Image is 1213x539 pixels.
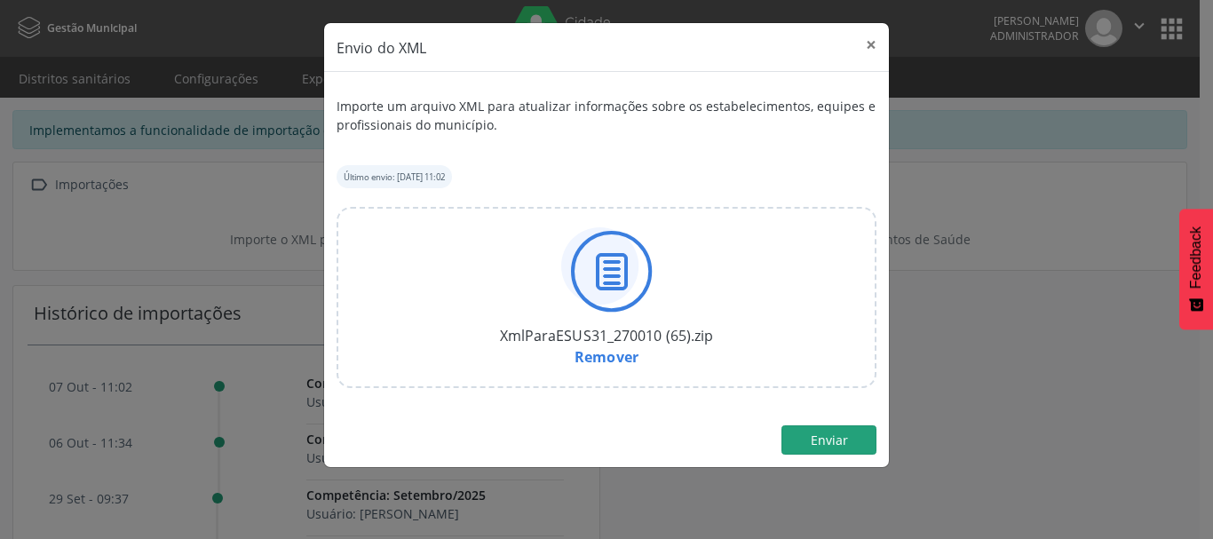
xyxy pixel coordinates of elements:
[337,84,876,147] div: Importe um arquivo XML para atualizar informações sobre os estabelecimentos, equipes e profission...
[337,38,426,58] span: Envio do XML
[344,171,445,183] small: Último envio: [DATE] 11:02
[1179,209,1213,329] button: Feedback - Mostrar pesquisa
[781,425,876,456] button: Enviar
[1188,226,1204,289] span: Feedback
[575,347,638,367] a: Remover
[853,23,889,67] button: Close
[357,325,856,346] div: XmlParaESUS31_270010 (65).zip
[811,432,848,448] span: Enviar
